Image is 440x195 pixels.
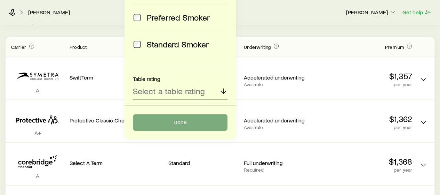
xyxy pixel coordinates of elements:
p: A+ [11,129,64,136]
p: per year [319,125,412,130]
p: Available [244,82,314,87]
p: per year [319,167,412,173]
p: Full underwriting [244,159,314,166]
a: [PERSON_NAME] [28,9,70,16]
p: Select A Term [70,159,163,166]
p: Standard [168,159,238,166]
span: Product [70,44,87,50]
span: Underwriting [244,44,271,50]
button: Get help [402,8,432,16]
p: A [11,172,64,179]
p: $1,357 [319,71,412,81]
p: per year [319,82,412,87]
p: Protective Classic Choice Term [70,117,163,124]
button: [PERSON_NAME] [346,8,397,17]
p: SwiftTerm [70,74,163,81]
p: Accelerated underwriting [244,74,314,81]
p: $1,362 [319,114,412,124]
p: [PERSON_NAME] [346,9,396,16]
span: Carrier [11,44,26,50]
p: A [11,87,64,94]
span: Premium [385,44,404,50]
p: Available [244,125,314,130]
p: Required [244,167,314,173]
p: Accelerated underwriting [244,117,314,124]
p: $1,368 [319,157,412,166]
